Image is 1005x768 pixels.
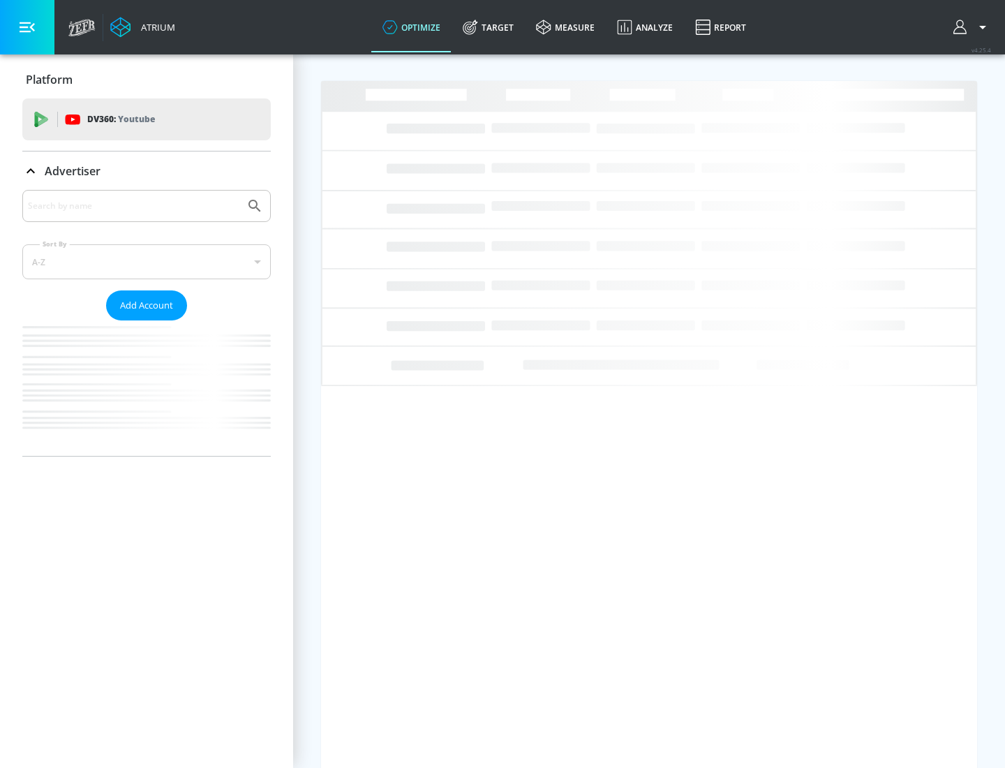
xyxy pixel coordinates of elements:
div: Platform [22,60,271,99]
p: Youtube [118,112,155,126]
p: DV360: [87,112,155,127]
label: Sort By [40,239,70,249]
div: Advertiser [22,152,271,191]
a: Target [452,2,525,52]
a: Atrium [110,17,175,38]
a: measure [525,2,606,52]
span: v 4.25.4 [971,46,991,54]
nav: list of Advertiser [22,320,271,456]
a: optimize [371,2,452,52]
a: Analyze [606,2,684,52]
button: Add Account [106,290,187,320]
div: DV360: Youtube [22,98,271,140]
input: Search by name [28,197,239,215]
p: Platform [26,72,73,87]
div: Atrium [135,21,175,34]
div: Advertiser [22,190,271,456]
div: A-Z [22,244,271,279]
p: Advertiser [45,163,100,179]
a: Report [684,2,757,52]
span: Add Account [120,297,173,313]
